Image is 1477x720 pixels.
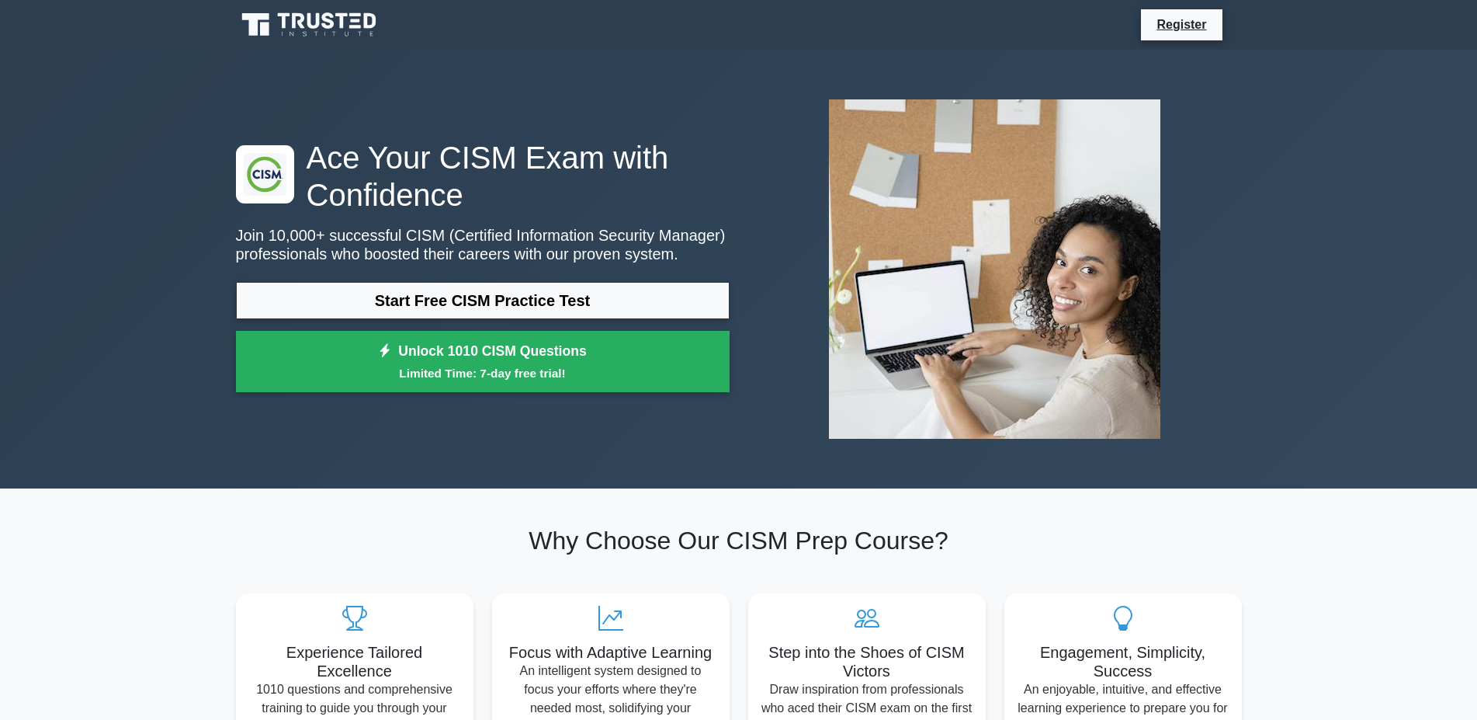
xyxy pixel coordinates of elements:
[1017,643,1229,680] h5: Engagement, Simplicity, Success
[248,643,461,680] h5: Experience Tailored Excellence
[236,526,1242,555] h2: Why Choose Our CISM Prep Course?
[236,282,730,319] a: Start Free CISM Practice Test
[504,643,717,662] h5: Focus with Adaptive Learning
[236,331,730,393] a: Unlock 1010 CISM QuestionsLimited Time: 7-day free trial!
[1147,15,1215,34] a: Register
[255,364,710,382] small: Limited Time: 7-day free trial!
[236,139,730,214] h1: Ace Your CISM Exam with Confidence
[761,643,973,680] h5: Step into the Shoes of CISM Victors
[236,226,730,263] p: Join 10,000+ successful CISM (Certified Information Security Manager) professionals who boosted t...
